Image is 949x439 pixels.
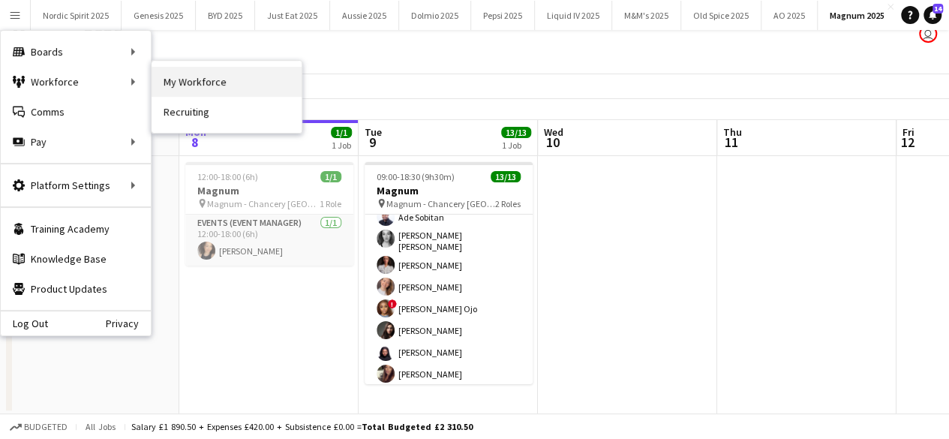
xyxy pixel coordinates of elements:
[902,125,914,139] span: Fri
[131,421,473,432] div: Salary £1 890.50 + Expenses £420.00 + Subsistence £0.00 =
[185,184,353,197] h3: Magnum
[399,1,471,30] button: Dolmio 2025
[1,97,151,127] a: Comms
[919,25,937,43] app-user-avatar: Rosie Benjamin
[330,1,399,30] button: Aussie 2025
[471,1,535,30] button: Pepsi 2025
[185,162,353,266] app-job-card: 12:00-18:00 (6h)1/1Magnum Magnum - Chancery [GEOGRAPHIC_DATA]1 RoleEvents (Event Manager)1/112:00...
[1,214,151,244] a: Training Academy
[196,1,255,30] button: BYD 2025
[362,421,473,432] span: Total Budgeted £2 310.50
[185,215,353,266] app-card-role: Events (Event Manager)1/112:00-18:00 (6h)[PERSON_NAME]
[1,170,151,200] div: Platform Settings
[1,317,48,329] a: Log Out
[365,137,533,432] app-card-role: [PERSON_NAME][PERSON_NAME]Ade Sobitan[PERSON_NAME] [PERSON_NAME][PERSON_NAME][PERSON_NAME]![PERSO...
[152,97,302,127] a: Recruiting
[377,171,455,182] span: 09:00-18:30 (9h30m)
[207,198,320,209] span: Magnum - Chancery [GEOGRAPHIC_DATA]
[1,37,151,67] div: Boards
[491,171,521,182] span: 13/13
[502,140,530,151] div: 1 Job
[152,67,302,97] a: My Workforce
[106,317,151,329] a: Privacy
[1,127,151,157] div: Pay
[1,274,151,304] a: Product Updates
[495,198,521,209] span: 2 Roles
[386,198,495,209] span: Magnum - Chancery [GEOGRAPHIC_DATA]
[542,134,563,151] span: 10
[818,1,897,30] button: Magnum 2025
[612,1,681,30] button: M&M's 2025
[932,4,943,14] span: 14
[388,299,397,308] span: !
[31,1,122,30] button: Nordic Spirit 2025
[362,134,382,151] span: 9
[900,134,914,151] span: 12
[1,67,151,97] div: Workforce
[320,171,341,182] span: 1/1
[365,184,533,197] h3: Magnum
[8,419,70,435] button: Budgeted
[1,244,151,274] a: Knowledge Base
[183,134,206,151] span: 8
[681,1,761,30] button: Old Spice 2025
[544,125,563,139] span: Wed
[255,1,330,30] button: Just Eat 2025
[332,140,351,151] div: 1 Job
[761,1,818,30] button: AO 2025
[365,125,382,139] span: Tue
[83,421,119,432] span: All jobs
[501,127,531,138] span: 13/13
[331,127,352,138] span: 1/1
[122,1,196,30] button: Genesis 2025
[535,1,612,30] button: Liquid IV 2025
[923,6,941,24] a: 14
[197,171,258,182] span: 12:00-18:00 (6h)
[721,134,742,151] span: 11
[320,198,341,209] span: 1 Role
[723,125,742,139] span: Thu
[24,422,68,432] span: Budgeted
[365,162,533,384] app-job-card: 09:00-18:30 (9h30m)13/13Magnum Magnum - Chancery [GEOGRAPHIC_DATA]2 Roles[PERSON_NAME][PERSON_NAM...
